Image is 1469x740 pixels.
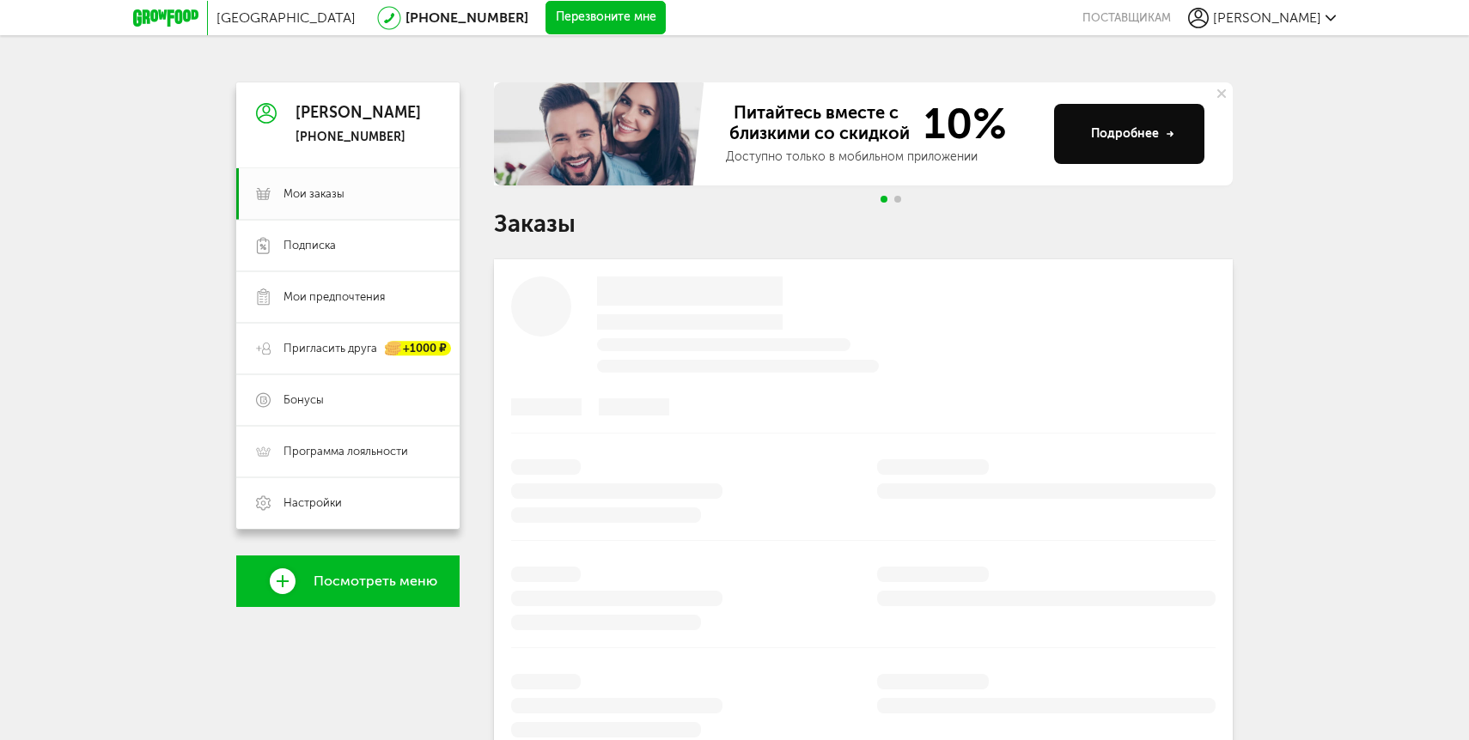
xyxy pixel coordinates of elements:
span: Мои заказы [283,186,344,202]
a: Пригласить друга +1000 ₽ [236,323,460,374]
a: Мои заказы [236,168,460,220]
a: Посмотреть меню [236,555,460,607]
span: Питайтесь вместе с близкими со скидкой [726,102,913,145]
div: Доступно только в мобильном приложении [726,149,1040,166]
span: Go to slide 2 [894,196,901,203]
img: family-banner.579af9d.jpg [494,82,709,185]
h1: Заказы [494,213,1233,235]
div: [PERSON_NAME] [296,105,421,122]
span: [GEOGRAPHIC_DATA] [216,9,356,26]
span: Пригласить друга [283,341,377,356]
button: Подробнее [1054,104,1204,164]
span: Посмотреть меню [314,573,437,589]
a: Подписка [236,220,460,271]
span: Настройки [283,495,342,511]
div: Подробнее [1091,125,1174,143]
div: +1000 ₽ [386,342,451,356]
a: Мои предпочтения [236,271,460,323]
div: [PHONE_NUMBER] [296,130,421,145]
span: Бонусы [283,392,324,408]
span: Go to slide 1 [881,196,887,203]
a: Программа лояльности [236,426,460,477]
span: [PERSON_NAME] [1213,9,1321,26]
span: Программа лояльности [283,444,408,459]
span: 10% [913,102,1007,145]
a: Бонусы [236,374,460,426]
a: Настройки [236,477,460,529]
button: Перезвоните мне [546,1,666,35]
span: Подписка [283,238,336,253]
span: Мои предпочтения [283,289,385,305]
a: [PHONE_NUMBER] [405,9,528,26]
